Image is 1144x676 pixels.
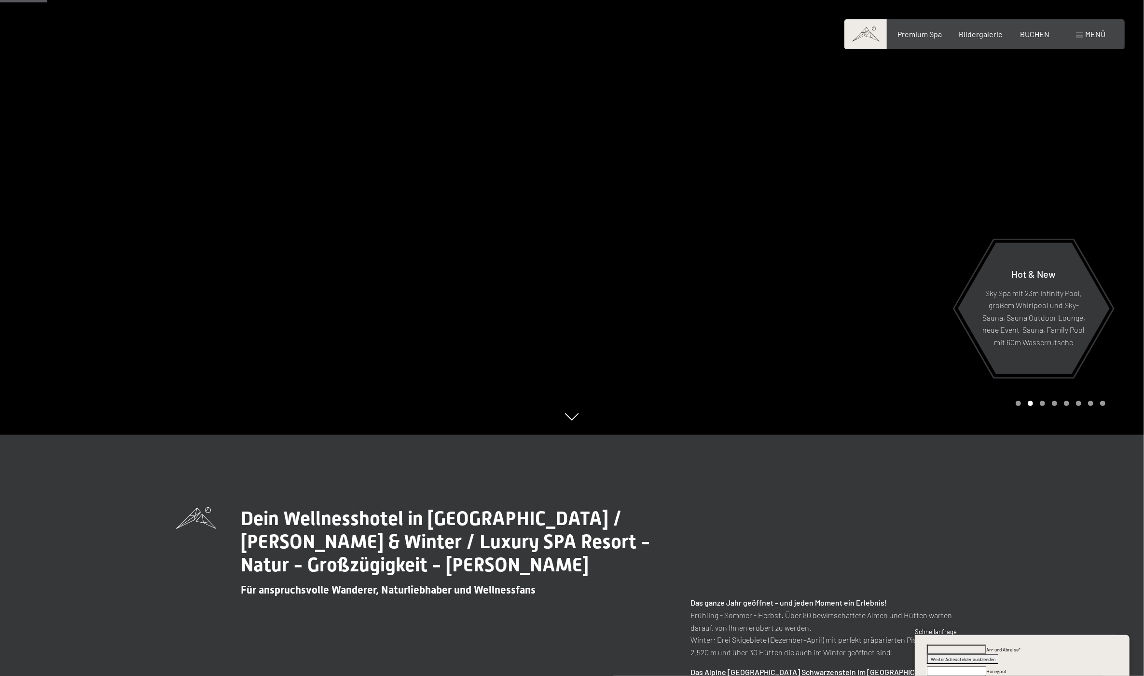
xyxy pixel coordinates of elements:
span: Dein Wellnesshotel in [GEOGRAPHIC_DATA] / [PERSON_NAME] & Winter / Luxury SPA Resort - Natur - Gr... [241,507,650,576]
strong: Das ganze Jahr geöffnet – und jeden Moment ein Erlebnis! [691,598,887,607]
div: Carousel Page 4 [1052,401,1057,406]
a: BUCHEN [1020,29,1049,39]
div: Carousel Page 2 (Current Slide) [1028,401,1033,406]
span: An- und Abreise* [986,647,1020,652]
button: WeiterAdressfelder ausblenden [927,654,998,664]
p: Frühling - Sommer - Herbst: Über 80 bewirtschaftete Almen und Hütten warten darauf, von Ihnen ero... [691,596,968,658]
div: Carousel Page 6 [1076,401,1081,406]
div: Carousel Pagination [1012,401,1105,406]
div: Carousel Page 5 [1064,401,1069,406]
a: Premium Spa [897,29,942,39]
span: Schnellanfrage [915,628,957,635]
span: Menü [1085,29,1105,39]
span: Hot & New [1012,268,1056,280]
a: Hot & New Sky Spa mit 23m Infinity Pool, großem Whirlpool und Sky-Sauna, Sauna Outdoor Lounge, ne... [957,242,1110,375]
a: Bildergalerie [959,29,1003,39]
span: Weiter [931,656,945,662]
span: Adressfelder ausblenden [945,656,995,662]
p: Sky Spa mit 23m Infinity Pool, großem Whirlpool und Sky-Sauna, Sauna Outdoor Lounge, neue Event-S... [981,287,1086,349]
div: Carousel Page 3 [1040,401,1045,406]
label: Honeypot [986,668,1006,674]
div: Carousel Page 7 [1088,401,1093,406]
div: Carousel Page 1 [1016,401,1021,406]
div: Carousel Page 8 [1100,401,1105,406]
span: Für anspruchsvolle Wanderer, Naturliebhaber und Wellnessfans [241,584,536,596]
